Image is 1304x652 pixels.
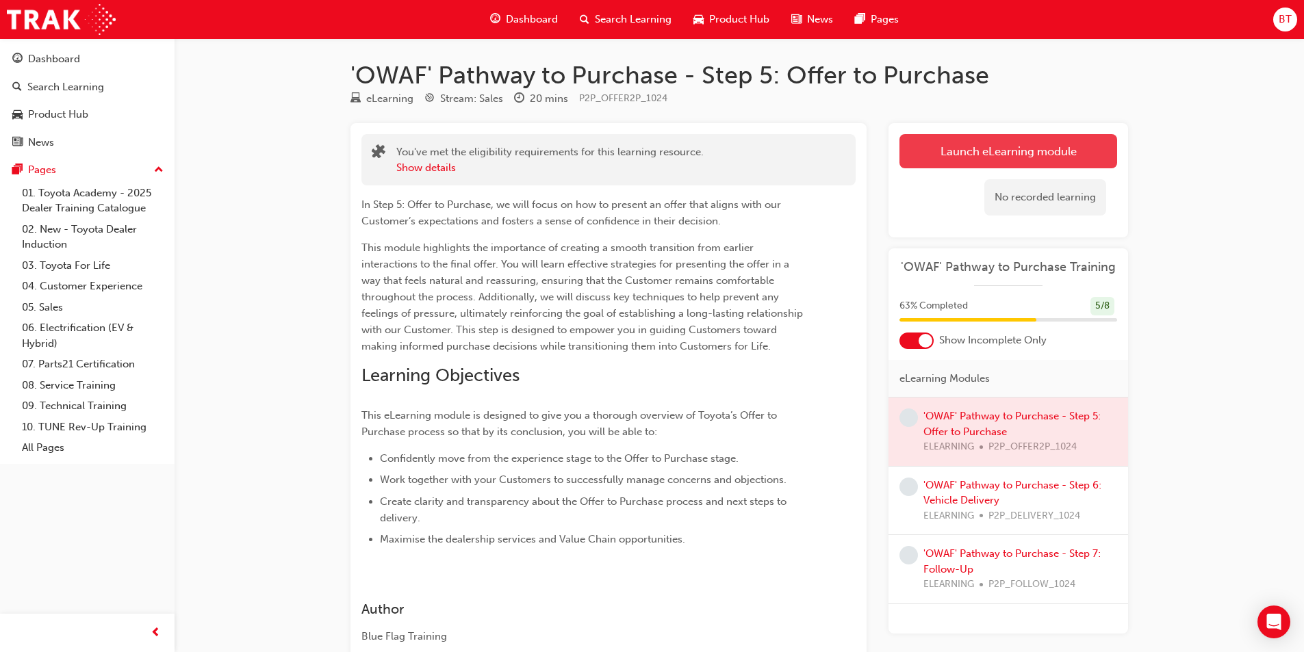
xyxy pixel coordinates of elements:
span: eLearning Modules [899,371,990,387]
button: Pages [5,157,169,183]
a: car-iconProduct Hub [682,5,780,34]
a: 10. TUNE Rev-Up Training [16,417,169,438]
a: 06. Electrification (EV & Hybrid) [16,317,169,354]
span: clock-icon [514,93,524,105]
span: search-icon [580,11,589,28]
span: guage-icon [12,53,23,66]
span: learningResourceType_ELEARNING-icon [350,93,361,105]
a: news-iconNews [780,5,844,34]
div: News [28,135,54,151]
div: Stream [424,90,503,107]
a: 09. Technical Training [16,395,169,417]
a: 'OWAF' Pathway to Purchase - Step 6: Vehicle Delivery [923,479,1101,507]
span: pages-icon [12,164,23,177]
div: eLearning [366,91,413,107]
a: search-iconSearch Learning [569,5,682,34]
span: Work together with your Customers to successfully manage concerns and objections. [380,473,787,486]
a: 'OWAF' Pathway to Purchase Training [899,259,1117,275]
div: No recorded learning [984,179,1106,216]
div: Blue Flag Training [361,629,806,644]
span: Search Learning [595,12,672,27]
button: BT [1273,8,1297,31]
a: 04. Customer Experience [16,276,169,297]
span: ELEARNING [923,577,974,592]
span: prev-icon [151,625,161,642]
span: news-icon [12,137,23,149]
span: In Step 5: Offer to Purchase, we will focus on how to present an offer that aligns with our Custo... [361,198,784,227]
a: Dashboard [5,47,169,72]
span: P2P_FOLLOW_1024 [988,577,1075,592]
span: Show Incomplete Only [939,332,1047,348]
span: Maximise the dealership services and Value Chain opportunities. [380,533,685,545]
span: Learning Objectives [361,365,520,386]
span: Create clarity and transparency about the Offer to Purchase process and next steps to delivery. [380,495,789,524]
button: DashboardSearch LearningProduct HubNews [5,44,169,157]
a: pages-iconPages [844,5,910,34]
span: This eLearning module is designed to give you a thorough overview of Toyota’s Offer to Purchase p... [361,409,780,438]
a: 'OWAF' Pathway to Purchase - Step 7: Follow-Up [923,547,1101,575]
div: Open Intercom Messenger [1257,605,1290,638]
span: Pages [871,12,899,27]
span: Confidently move from the experience stage to the Offer to Purchase stage. [380,452,739,465]
div: Dashboard [28,51,80,67]
span: target-icon [424,93,435,105]
a: Product Hub [5,102,169,127]
a: guage-iconDashboard [479,5,569,34]
span: learningRecordVerb_NONE-icon [899,546,918,564]
span: P2P_DELIVERY_1024 [988,508,1080,524]
a: 08. Service Training [16,375,169,396]
span: pages-icon [855,11,865,28]
a: Launch eLearning module [899,134,1117,168]
button: Show details [396,160,456,176]
div: Duration [514,90,568,107]
div: 5 / 8 [1090,297,1114,315]
a: 05. Sales [16,297,169,318]
span: car-icon [693,11,704,28]
div: 20 mins [530,91,568,107]
a: All Pages [16,437,169,458]
span: up-icon [154,161,164,179]
div: Type [350,90,413,107]
a: 03. Toyota For Life [16,255,169,276]
span: Product Hub [709,12,769,27]
a: Search Learning [5,75,169,100]
span: learningRecordVerb_NONE-icon [899,408,918,427]
span: Learning resource code [579,92,667,104]
span: This module highlights the importance of creating a smooth transition from earlier interactions t... [361,242,806,352]
span: Dashboard [506,12,558,27]
a: News [5,130,169,155]
a: 02. New - Toyota Dealer Induction [16,219,169,255]
span: learningRecordVerb_NONE-icon [899,478,918,496]
img: Trak [7,4,116,35]
span: guage-icon [490,11,500,28]
a: 01. Toyota Academy - 2025 Dealer Training Catalogue [16,183,169,219]
span: News [807,12,833,27]
div: You've met the eligibility requirements for this learning resource. [396,144,704,175]
span: BT [1279,12,1292,27]
span: search-icon [12,81,22,94]
div: Stream: Sales [440,91,503,107]
span: ELEARNING [923,508,974,524]
span: puzzle-icon [372,146,385,161]
span: car-icon [12,109,23,121]
h1: 'OWAF' Pathway to Purchase - Step 5: Offer to Purchase [350,60,1128,90]
span: news-icon [791,11,802,28]
a: 07. Parts21 Certification [16,354,169,375]
div: Pages [28,162,56,178]
h3: Author [361,601,806,617]
span: 63 % Completed [899,298,968,314]
div: Search Learning [27,79,104,95]
div: Product Hub [28,107,88,122]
